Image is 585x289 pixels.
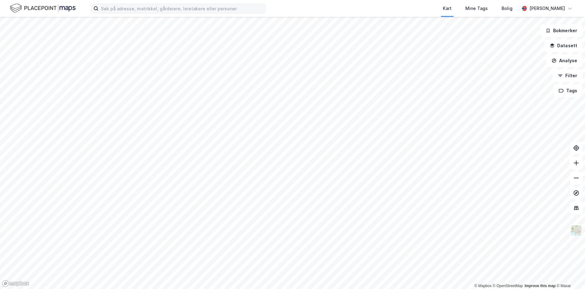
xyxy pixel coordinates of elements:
[10,3,76,14] img: logo.f888ab2527a4732fd821a326f86c7f29.svg
[546,54,582,67] button: Analyse
[544,39,582,52] button: Datasett
[465,5,488,12] div: Mine Tags
[570,225,582,236] img: Z
[553,84,582,97] button: Tags
[443,5,452,12] div: Kart
[554,259,585,289] div: Kontrollprogram for chat
[552,69,582,82] button: Filter
[502,5,512,12] div: Bolig
[2,280,29,287] a: Mapbox homepage
[474,284,492,288] a: Mapbox
[554,259,585,289] iframe: Chat Widget
[525,284,556,288] a: Improve this map
[529,5,565,12] div: [PERSON_NAME]
[540,24,582,37] button: Bokmerker
[493,284,523,288] a: OpenStreetMap
[98,4,265,13] input: Søk på adresse, matrikkel, gårdeiere, leietakere eller personer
